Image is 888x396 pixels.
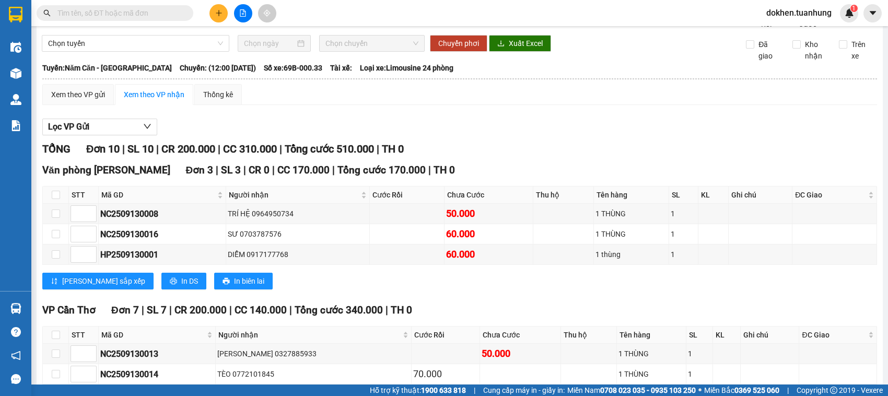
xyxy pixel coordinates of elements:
[235,304,287,316] span: CC 140.000
[325,36,419,51] span: Chọn chuyến
[51,89,105,100] div: Xem theo VP gửi
[229,304,232,316] span: |
[337,164,426,176] span: Tổng cước 170.000
[174,304,227,316] span: CR 200.000
[10,94,21,105] img: warehouse-icon
[48,120,89,133] span: Lọc VP Gửi
[217,368,409,380] div: TÈO 0772101845
[600,386,696,394] strong: 0708 023 035 - 0935 103 250
[509,38,543,49] span: Xuất Excel
[234,4,252,22] button: file-add
[258,4,276,22] button: aim
[42,304,96,316] span: VP Cần Thơ
[42,64,172,72] b: Tuyến: Năm Căn - [GEOGRAPHIC_DATA]
[223,277,230,286] span: printer
[412,327,480,344] th: Cước Rồi
[285,143,374,155] span: Tổng cước 510.000
[99,344,216,364] td: NC2509130013
[43,9,51,17] span: search
[430,35,487,52] button: Chuyển phơi
[100,248,224,261] div: HP2509130001
[228,228,368,240] div: SƯ 0703787576
[42,273,154,289] button: sort-ascending[PERSON_NAME] sắp xếp
[48,36,223,51] span: Chọn tuyến
[618,368,684,380] div: 1 THÙNG
[445,187,533,204] th: Chưa Cước
[216,164,218,176] span: |
[143,122,151,131] span: down
[124,89,184,100] div: Xem theo VP nhận
[377,143,379,155] span: |
[277,164,330,176] span: CC 170.000
[249,164,270,176] span: CR 0
[69,327,99,344] th: STT
[203,89,233,100] div: Thống kê
[217,348,409,359] div: [PERSON_NAME] 0327885933
[11,351,21,360] span: notification
[100,347,214,360] div: NC2509130013
[434,164,455,176] span: TH 0
[669,187,698,204] th: SL
[229,189,359,201] span: Người nhận
[618,348,684,359] div: 1 THÙNG
[671,208,696,219] div: 1
[161,273,206,289] button: printerIn DS
[704,385,779,396] span: Miền Bắc
[11,327,21,337] span: question-circle
[729,187,792,204] th: Ghi chú
[617,327,686,344] th: Tên hàng
[428,164,431,176] span: |
[218,143,220,155] span: |
[382,143,404,155] span: TH 0
[483,385,565,396] span: Cung cấp máy in - giấy in:
[802,329,866,341] span: ĐC Giao
[99,364,216,385] td: NC2509130014
[801,39,831,62] span: Kho nhận
[209,4,228,22] button: plus
[239,9,247,17] span: file-add
[42,164,170,176] span: Văn phòng [PERSON_NAME]
[795,189,866,201] span: ĐC Giao
[180,62,256,74] span: Chuyến: (12:00 [DATE])
[533,187,594,204] th: Thu hộ
[170,277,177,286] span: printer
[42,143,71,155] span: TỔNG
[370,385,466,396] span: Hỗ trợ kỹ thuật:
[147,304,167,316] span: SL 7
[51,277,58,286] span: sort-ascending
[181,275,198,287] span: In DS
[289,304,292,316] span: |
[99,244,226,265] td: HP2509130001
[671,249,696,260] div: 1
[69,187,99,204] th: STT
[370,187,445,204] th: Cước Rồi
[360,62,453,74] span: Loại xe: Limousine 24 phòng
[446,206,531,221] div: 50.000
[480,327,562,344] th: Chưa Cước
[101,329,205,341] span: Mã GD
[489,35,551,52] button: downloadXuất Excel
[561,327,616,344] th: Thu hộ
[688,368,711,380] div: 1
[244,38,295,49] input: Chọn ngày
[62,275,145,287] span: [PERSON_NAME] sắp xếp
[385,304,388,316] span: |
[850,5,858,12] sup: 1
[787,385,789,396] span: |
[100,228,224,241] div: NC2509130016
[243,164,246,176] span: |
[10,68,21,79] img: warehouse-icon
[688,348,711,359] div: 1
[10,303,21,314] img: warehouse-icon
[214,273,273,289] button: printerIn biên lai
[595,228,668,240] div: 1 THÙNG
[156,143,159,155] span: |
[279,143,282,155] span: |
[295,304,383,316] span: Tổng cước 340.000
[332,164,335,176] span: |
[686,327,713,344] th: SL
[758,6,840,19] span: dokhen.tuanhung
[413,367,478,381] div: 70.000
[391,304,412,316] span: TH 0
[830,387,837,394] span: copyright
